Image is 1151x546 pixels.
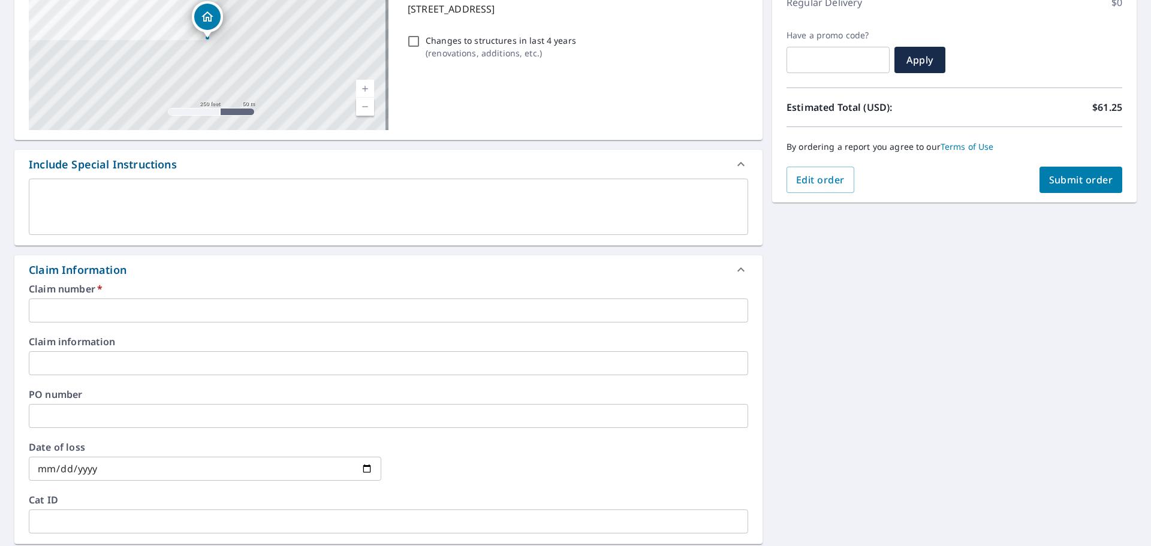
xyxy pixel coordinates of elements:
div: Include Special Instructions [29,156,177,173]
label: Date of loss [29,442,381,452]
label: Claim information [29,337,748,346]
div: Include Special Instructions [14,150,763,179]
label: PO number [29,390,748,399]
p: ( renovations, additions, etc. ) [426,47,576,59]
label: Claim number [29,284,748,294]
span: Submit order [1049,173,1113,186]
div: Claim Information [29,262,126,278]
p: Changes to structures in last 4 years [426,34,576,47]
span: Apply [904,53,936,67]
label: Have a promo code? [787,30,890,41]
a: Current Level 17, Zoom In [356,80,374,98]
p: By ordering a report you agree to our [787,141,1122,152]
a: Terms of Use [941,141,994,152]
button: Apply [894,47,945,73]
button: Edit order [787,167,854,193]
p: [STREET_ADDRESS] [408,2,743,16]
button: Submit order [1039,167,1123,193]
span: Edit order [796,173,845,186]
p: Estimated Total (USD): [787,100,954,114]
div: Dropped pin, building 1, Residential property, 707 40th St SE Cedar Rapids, IA 52403 [192,1,223,38]
p: $61.25 [1092,100,1122,114]
div: Claim Information [14,255,763,284]
a: Current Level 17, Zoom Out [356,98,374,116]
label: Cat ID [29,495,748,505]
